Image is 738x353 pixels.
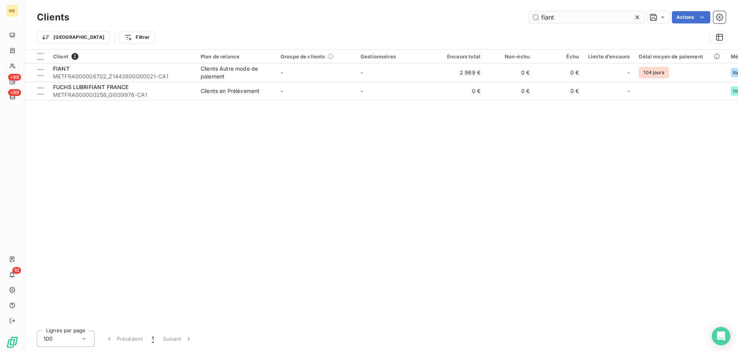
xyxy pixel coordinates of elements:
span: +99 [8,74,21,81]
button: Actions [672,11,710,23]
div: Clients Autre mode de paiement [201,65,271,80]
span: - [361,69,363,76]
div: Plan de relance [201,53,271,60]
div: Limite d’encours [588,53,630,60]
span: FIANT [53,65,70,72]
img: Logo LeanPay [6,336,18,348]
span: METFRA000006702_Z1443800000021-CA1 [53,73,191,80]
div: Open Intercom Messenger [712,327,730,345]
div: Clients en Prélèvement [201,87,259,95]
button: 1 [147,331,158,347]
span: - [281,88,283,94]
td: 0 € [485,82,534,100]
input: Rechercher [529,11,644,23]
button: Filtrer [119,31,155,43]
div: Non-échu [490,53,530,60]
span: 10 [12,267,21,274]
div: Gestionnaires [361,53,431,60]
td: 0 € [534,82,583,100]
td: 0 € [436,82,485,100]
span: 2 [71,53,78,60]
td: 0 € [534,63,583,82]
span: 1 [152,335,154,343]
span: +99 [8,89,21,96]
span: METFRA000000258_GI039976-CA1 [53,91,191,99]
span: 100 [43,335,53,343]
span: - [627,87,630,95]
h3: Clients [37,10,69,24]
span: Client [53,53,68,60]
span: - [281,69,283,76]
span: Groupe de clients [281,53,325,60]
td: 2 969 € [436,63,485,82]
button: Précédent [101,331,147,347]
td: 0 € [485,63,534,82]
div: Encours total [440,53,480,60]
span: - [627,69,630,76]
span: FUCHS LUBRIFIANT FRANCE [53,84,128,90]
div: ME [6,5,18,17]
div: Délai moyen de paiement [639,53,721,60]
button: Suivant [158,331,197,347]
div: Échu [539,53,579,60]
span: 104 jours [639,67,668,78]
button: [GEOGRAPHIC_DATA] [37,31,110,43]
span: - [361,88,363,94]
